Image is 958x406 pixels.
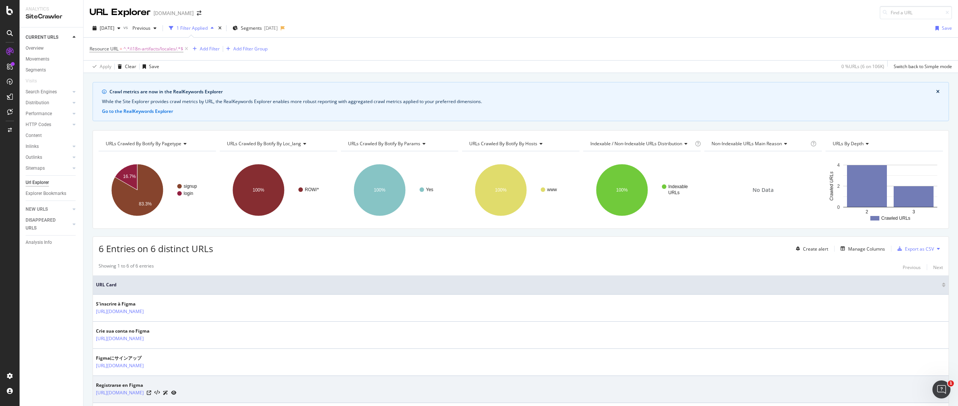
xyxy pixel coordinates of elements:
a: [URL][DOMAIN_NAME] [96,335,144,342]
button: close banner [934,87,941,97]
span: URLs Crawled By Botify By hosts [469,140,537,147]
span: 1 [948,380,954,386]
div: URL Explorer [90,6,151,19]
span: = [120,46,122,52]
button: Manage Columns [838,244,885,253]
svg: A chart. [341,157,458,223]
div: DISAPPEARED URLS [26,216,64,232]
a: [URL][DOMAIN_NAME] [96,389,144,397]
text: 100% [374,187,385,193]
a: Search Engines [26,88,70,96]
text: 2 [837,184,840,189]
span: Previous [129,25,151,31]
div: Save [149,63,159,70]
button: Export as CSV [894,243,934,255]
a: Sitemaps [26,164,70,172]
a: Movements [26,55,78,63]
div: Export as CSV [905,246,934,252]
svg: A chart. [583,157,701,223]
button: Create alert [793,243,828,255]
div: Next [933,264,943,271]
a: AI Url Details [163,389,168,397]
button: 1 Filter Applied [166,22,217,34]
text: Crawled URLs [829,172,834,201]
div: Previous [903,264,921,271]
div: Clear [125,63,136,70]
a: Outlinks [26,154,70,161]
a: Visit Online Page [147,391,151,395]
div: A chart. [99,157,216,223]
input: Find a URL [880,6,952,19]
button: Save [932,22,952,34]
a: Analysis Info [26,239,78,246]
span: URLs Crawled By Botify By pagetype [106,140,181,147]
div: Explorer Bookmarks [26,190,66,198]
span: Resource URL [90,46,119,52]
span: Segments [241,25,262,31]
span: 6 Entries on 6 distinct URLs [99,242,213,255]
text: 100% [616,187,628,193]
a: URL Inspection [171,389,176,397]
text: www [547,187,557,192]
button: Add Filter Group [223,44,268,53]
div: A chart. [826,157,943,223]
div: HTTP Codes [26,121,51,129]
h4: URLs Crawled By Botify By hosts [468,138,573,150]
button: Apply [90,61,111,73]
div: Movements [26,55,49,63]
div: Visits [26,77,37,85]
a: [URL][DOMAIN_NAME] [96,362,144,370]
button: [DATE] [90,22,123,34]
a: Distribution [26,99,70,107]
button: Add Filter [190,44,220,53]
a: Url Explorer [26,179,78,187]
div: Add Filter Group [233,46,268,52]
a: Explorer Bookmarks [26,190,78,198]
h4: Indexable / Non-Indexable URLs Distribution [589,138,693,150]
div: Inlinks [26,143,39,151]
div: 1 Filter Applied [176,25,208,31]
a: Content [26,132,78,140]
span: 2025 Oct. 4th [100,25,114,31]
span: Non-Indexable URLs Main Reason [712,140,782,147]
div: Content [26,132,42,140]
div: Search Engines [26,88,57,96]
text: URLs [668,190,680,195]
button: Segments[DATE] [230,22,281,34]
button: Save [140,61,159,73]
div: info banner [93,82,949,121]
div: Overview [26,44,44,52]
a: DISAPPEARED URLS [26,216,70,232]
h4: Non-Indexable URLs Main Reason [710,138,809,150]
div: Registrarse en Figma [96,382,176,389]
text: Indexable [668,184,688,189]
div: arrow-right-arrow-left [197,11,201,16]
svg: A chart. [462,157,579,223]
text: 100% [495,187,506,193]
span: No Data [753,186,774,194]
a: Overview [26,44,78,52]
a: Performance [26,110,70,118]
a: Segments [26,66,78,74]
a: [URL][DOMAIN_NAME] [96,308,144,315]
div: Apply [100,63,111,70]
span: URLs Crawled By Botify By params [348,140,420,147]
div: Crawl metrics are now in the RealKeywords Explorer [109,88,936,95]
div: While the Site Explorer provides crawl metrics by URL, the RealKeywords Explorer enables more rob... [102,98,940,105]
div: [DATE] [264,25,278,31]
div: Segments [26,66,46,74]
div: Add Filter [200,46,220,52]
svg: A chart. [220,157,337,223]
text: 3 [912,209,915,214]
div: Save [942,25,952,31]
text: 2 [865,209,868,214]
text: 100% [252,187,264,193]
button: Previous [129,22,160,34]
div: times [217,24,223,32]
div: Manage Columns [848,246,885,252]
div: 0 % URLs ( 6 on 106K ) [841,63,884,70]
